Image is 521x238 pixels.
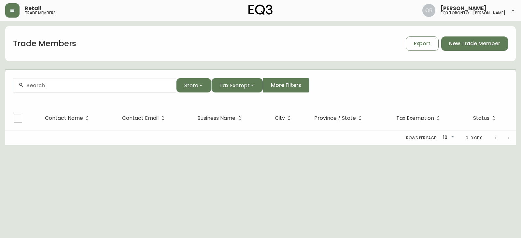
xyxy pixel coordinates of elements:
span: Business Name [197,116,235,120]
p: 0-0 of 0 [466,135,483,141]
button: Export [406,36,439,51]
button: New Trade Member [441,36,508,51]
span: More Filters [271,82,301,89]
img: logo [248,5,273,15]
span: Contact Name [45,116,83,120]
span: City [275,115,293,121]
span: Province / State [314,115,364,121]
input: Search [26,82,171,89]
h1: Trade Members [13,38,76,49]
span: Tax Exemption [396,115,443,121]
span: Tax Exempt [219,81,250,90]
button: Tax Exempt [211,78,263,92]
span: Status [473,115,498,121]
p: Rows per page: [406,135,437,141]
div: 10 [440,133,455,143]
button: More Filters [263,78,309,92]
h5: eq3 toronto - [PERSON_NAME] [441,11,505,15]
img: 8e0065c524da89c5c924d5ed86cfe468 [422,4,435,17]
span: Status [473,116,489,120]
button: Store [176,78,211,92]
span: Contact Email [122,116,159,120]
span: Export [414,40,430,47]
span: New Trade Member [449,40,500,47]
span: Contact Name [45,115,92,121]
span: Tax Exemption [396,116,434,120]
span: Province / State [314,116,356,120]
span: Contact Email [122,115,167,121]
h5: trade members [25,11,56,15]
span: Retail [25,6,41,11]
span: Business Name [197,115,244,121]
span: Store [184,81,198,90]
span: City [275,116,285,120]
span: [PERSON_NAME] [441,6,486,11]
